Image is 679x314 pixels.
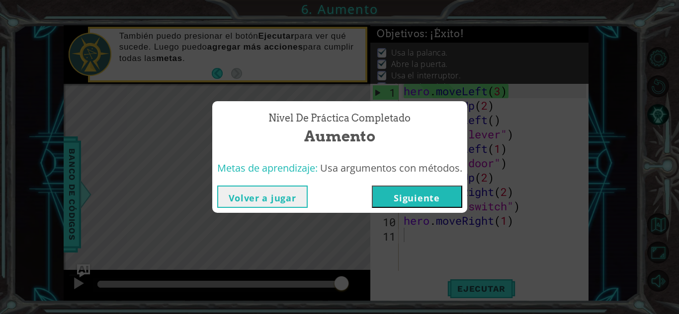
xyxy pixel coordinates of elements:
[320,161,462,175] span: Usa argumentos con métodos.
[372,186,462,208] button: Siguiente
[304,126,375,147] span: Aumento
[217,186,308,208] button: Volver a jugar
[217,161,318,175] span: Metas de aprendizaje:
[268,111,411,126] span: Nivel de práctica Completado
